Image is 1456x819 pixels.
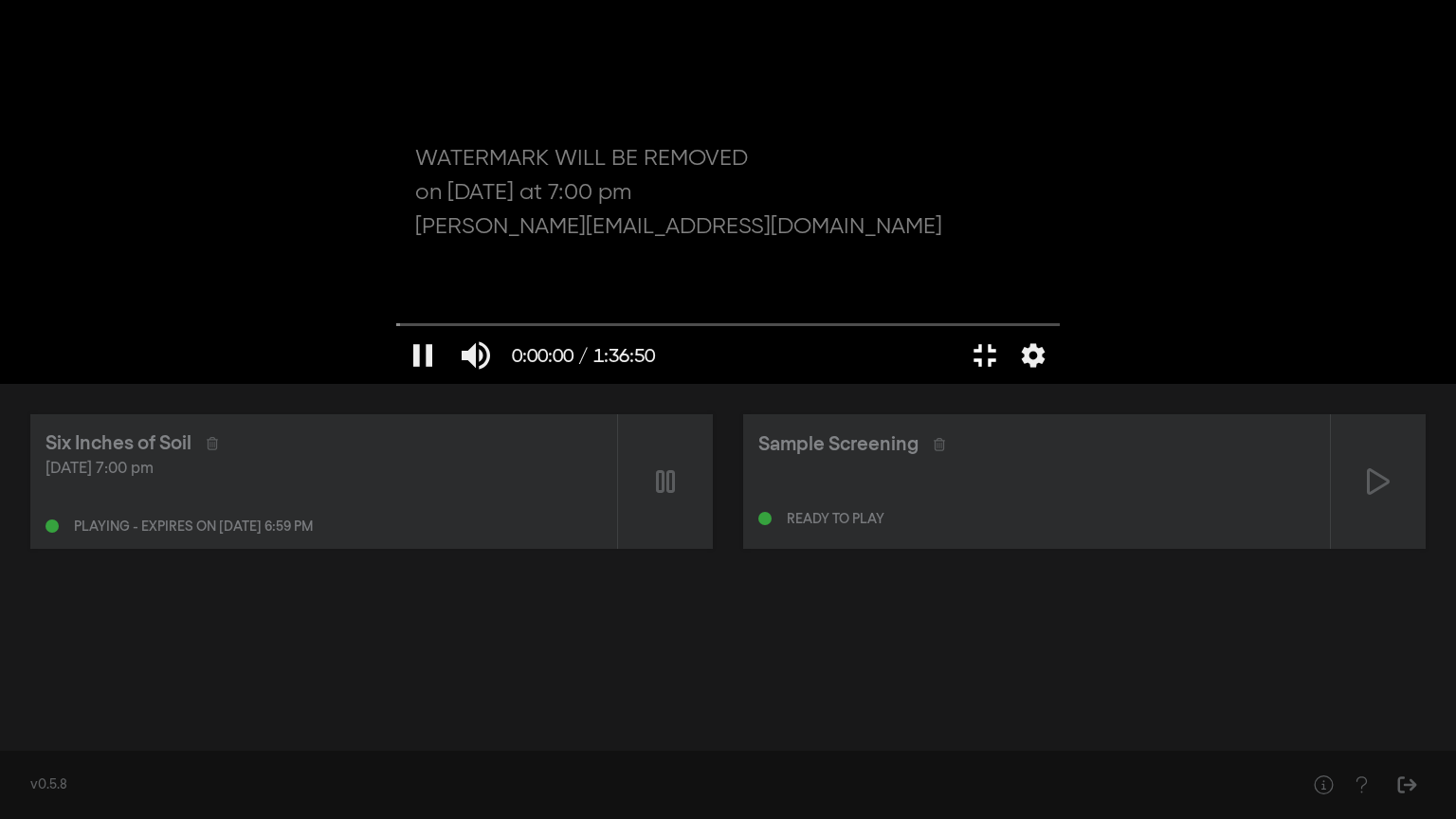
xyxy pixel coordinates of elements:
div: Ready to play [787,513,884,526]
button: Help [1304,766,1342,804]
button: 0:00:00 / 1:36:50 [502,327,664,384]
button: Sign Out [1388,766,1426,804]
button: Exit full screen [958,327,1011,384]
button: Help [1342,766,1380,804]
button: Mute [449,327,502,384]
div: Six Inches of Soil [45,429,191,458]
button: Pause [396,327,449,384]
button: More settings [1011,327,1055,384]
div: [DATE] 7:00 pm [45,458,602,481]
div: Playing - expires on [DATE] 6:59 pm [74,520,313,534]
div: Sample Screening [758,430,919,459]
div: v0.5.8 [30,775,1266,795]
